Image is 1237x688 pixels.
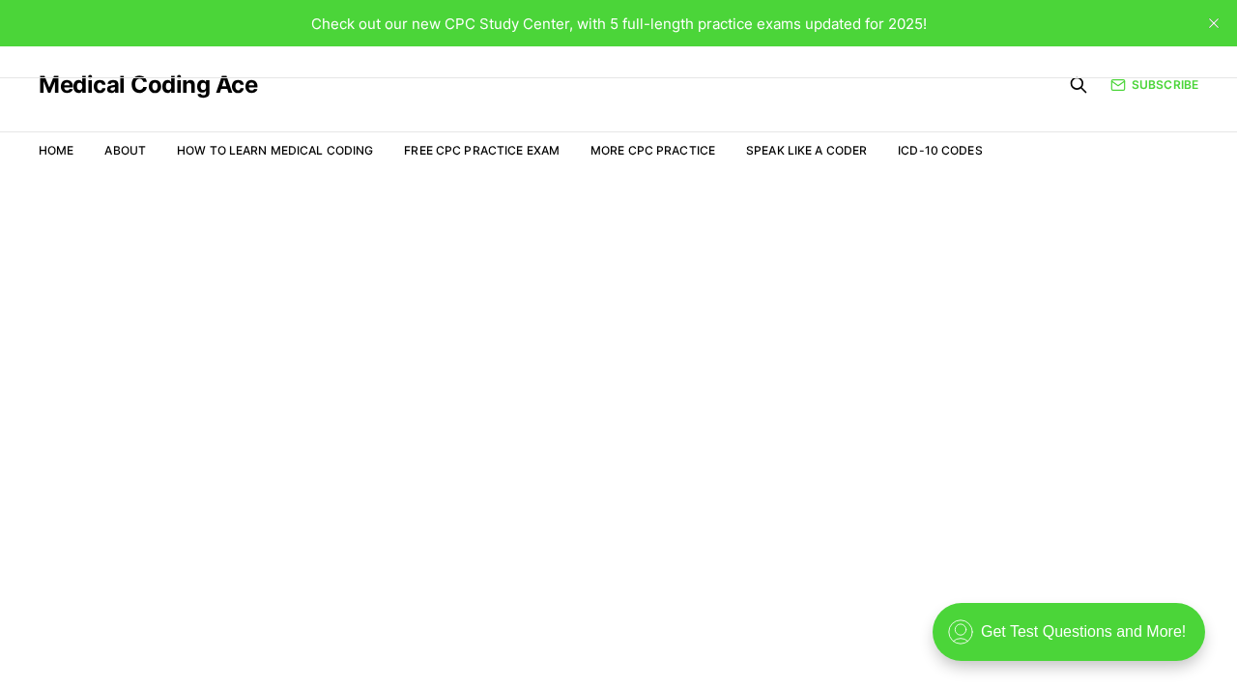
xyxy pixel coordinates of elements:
[177,143,373,158] a: How to Learn Medical Coding
[1110,76,1198,94] a: Subscribe
[590,143,715,158] a: More CPC Practice
[1198,8,1229,39] button: close
[39,73,257,97] a: Medical Coding Ace
[104,143,146,158] a: About
[746,143,867,158] a: Speak Like a Coder
[404,143,560,158] a: Free CPC Practice Exam
[39,143,73,158] a: Home
[311,14,927,33] span: Check out our new CPC Study Center, with 5 full-length practice exams updated for 2025!
[916,593,1237,688] iframe: portal-trigger
[898,143,982,158] a: ICD-10 Codes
